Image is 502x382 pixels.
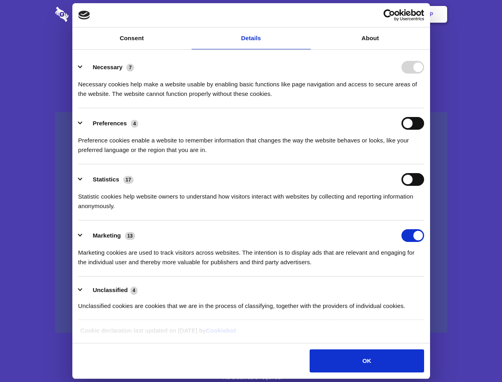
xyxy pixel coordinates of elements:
label: Preferences [93,120,127,127]
button: OK [310,349,424,372]
button: Unclassified (4) [78,285,143,295]
button: Preferences (4) [78,117,143,130]
button: Statistics (17) [78,173,139,186]
a: About [311,27,430,49]
span: 13 [125,232,135,240]
a: Pricing [233,2,268,27]
div: Necessary cookies help make a website usable by enabling basic functions like page navigation and... [78,74,424,99]
img: logo-wordmark-white-trans-d4663122ce5f474addd5e946df7df03e33cb6a1c49d2221995e7729f52c070b2.svg [55,7,123,22]
button: Necessary (7) [78,61,139,74]
img: logo [78,11,90,19]
a: Consent [72,27,192,49]
h4: Auto-redaction of sensitive data, encrypted data sharing and self-destructing private chats. Shar... [55,72,447,99]
div: Statistic cookies help website owners to understand how visitors interact with websites by collec... [78,186,424,211]
label: Necessary [93,64,122,70]
a: Login [361,2,395,27]
a: Details [192,27,311,49]
button: Marketing (13) [78,229,140,242]
a: Contact [322,2,359,27]
label: Statistics [93,176,119,183]
div: Preference cookies enable a website to remember information that changes the way the website beha... [78,130,424,155]
iframe: Drift Widget Chat Controller [462,342,492,372]
h1: Eliminate Slack Data Loss. [55,36,447,64]
a: Usercentrics Cookiebot - opens in a new window [355,9,424,21]
a: Cookiebot [206,327,236,334]
span: 7 [126,64,134,72]
label: Marketing [93,232,121,239]
div: Cookie declaration last updated on [DATE] by [74,326,428,341]
a: Wistia video thumbnail [55,112,447,333]
span: 4 [130,286,138,294]
span: 4 [131,120,138,128]
div: Marketing cookies are used to track visitors across websites. The intention is to display ads tha... [78,242,424,267]
div: Unclassified cookies are cookies that we are in the process of classifying, together with the pro... [78,295,424,311]
span: 17 [123,176,134,184]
